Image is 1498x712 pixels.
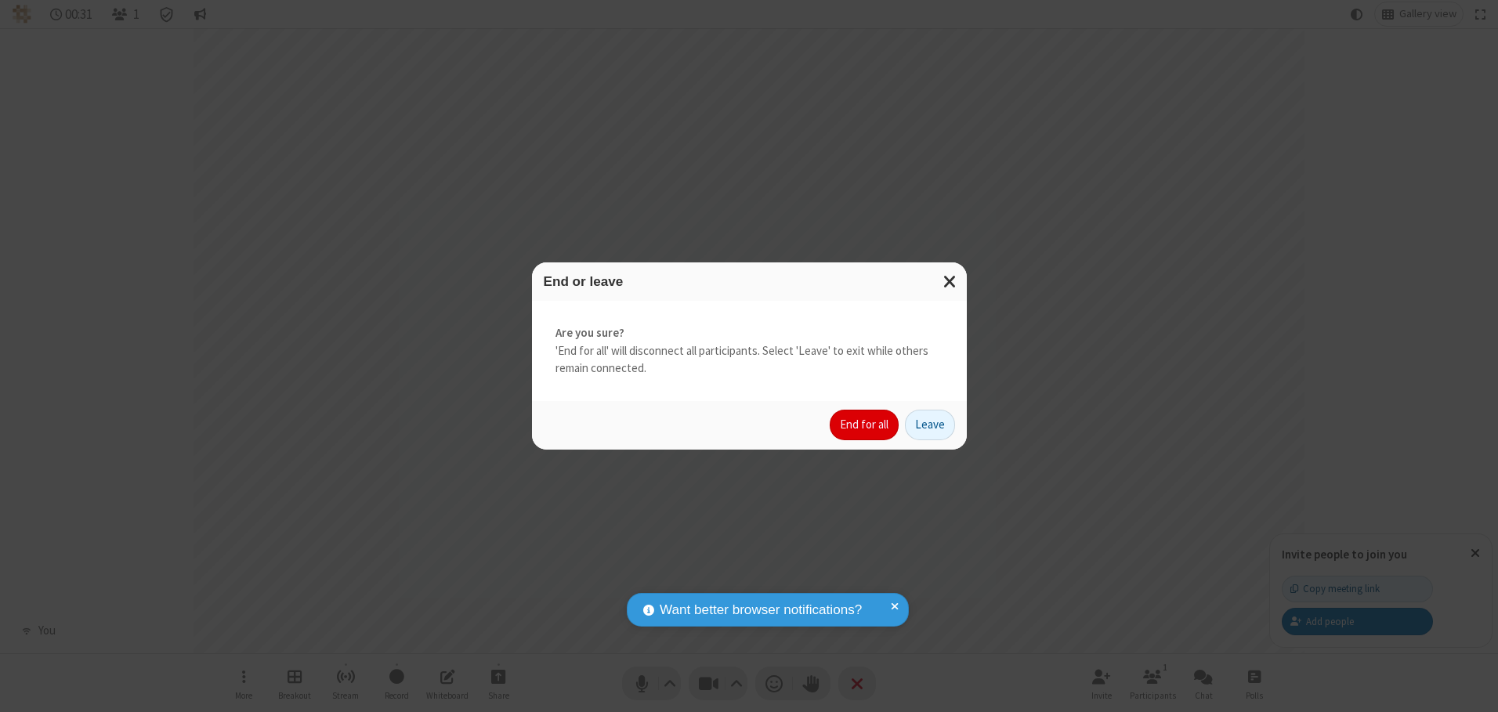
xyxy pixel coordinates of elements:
button: End for all [830,410,899,441]
span: Want better browser notifications? [660,600,862,620]
div: 'End for all' will disconnect all participants. Select 'Leave' to exit while others remain connec... [532,301,967,401]
h3: End or leave [544,274,955,289]
button: Close modal [934,262,967,301]
button: Leave [905,410,955,441]
strong: Are you sure? [555,324,943,342]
